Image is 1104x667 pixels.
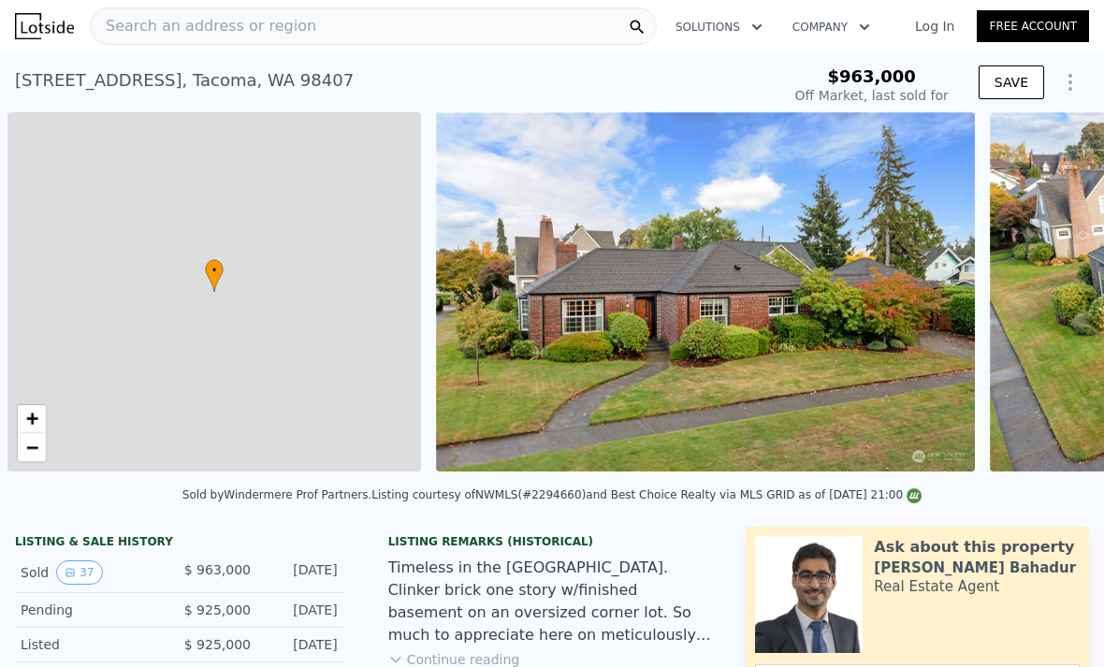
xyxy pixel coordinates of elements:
div: [DATE] [266,601,338,619]
button: View historical data [56,560,102,585]
span: + [26,407,38,430]
a: Free Account [977,10,1089,42]
div: Timeless in the [GEOGRAPHIC_DATA]. Clinker brick one story w/finished basement on an oversized co... [388,557,717,646]
div: Listing courtesy of NWMLS (#2294660) and Best Choice Realty via MLS GRID as of [DATE] 21:00 [371,488,922,501]
span: $ 963,000 [184,562,251,577]
div: Sold [21,560,164,585]
a: Zoom out [18,433,46,461]
button: Company [777,10,885,44]
div: Sold by Windermere Prof Partners . [182,488,371,501]
button: Solutions [661,10,777,44]
span: $ 925,000 [184,602,251,617]
div: Listed [21,635,164,654]
a: Log In [893,17,977,36]
div: Pending [21,601,164,619]
div: Real Estate Agent [874,577,999,596]
button: SAVE [979,65,1044,99]
img: Lotside [15,13,74,39]
div: Off Market, last sold for [795,86,949,105]
span: − [26,435,38,458]
span: • [205,262,224,279]
div: LISTING & SALE HISTORY [15,534,343,553]
div: [DATE] [266,635,338,654]
span: $963,000 [827,66,916,86]
img: NWMLS Logo [907,488,922,503]
div: • [205,259,224,292]
a: Zoom in [18,405,46,433]
button: Show Options [1052,64,1089,101]
div: Ask about this property [874,536,1074,558]
span: Search an address or region [91,15,316,37]
span: $ 925,000 [184,637,251,652]
div: [PERSON_NAME] Bahadur [874,558,1076,577]
div: [DATE] [266,560,338,585]
div: Listing Remarks (Historical) [388,534,717,549]
div: [STREET_ADDRESS] , Tacoma , WA 98407 [15,67,354,94]
img: Sale: 125043635 Parcel: 100837581 [436,112,976,471]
